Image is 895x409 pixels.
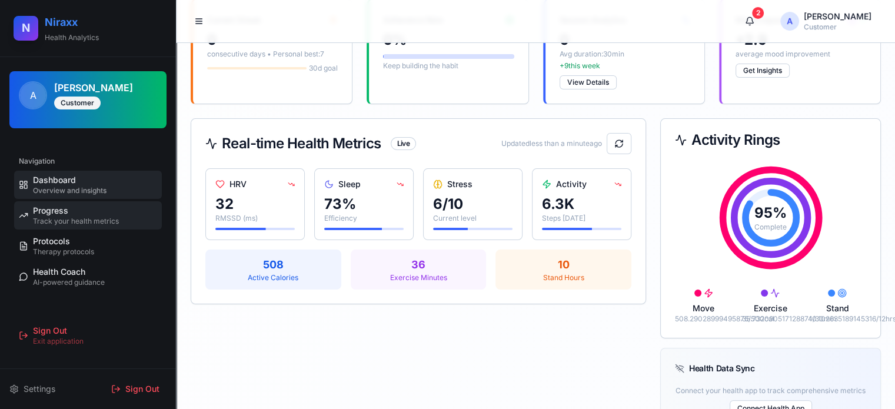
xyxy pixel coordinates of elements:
div: 6 /10 [433,195,513,214]
div: Navigation [14,152,162,171]
div: Activity Rings [675,133,866,147]
a: ProgressTrack your health metrics [14,201,162,230]
div: 73 % [324,195,404,214]
span: Overview and insights [33,186,107,195]
div: Stand [809,302,866,314]
button: 2 [738,9,761,33]
p: Keep building the habit [383,61,514,71]
div: Steps [DATE] [542,214,621,223]
span: Updated less than a minute ago [501,139,602,148]
p: Health Analytics [45,33,162,42]
div: Real-time Health Metrics [205,137,416,151]
div: Exercise Minutes [358,273,480,282]
div: Customer [804,22,871,32]
div: 10.102635189145316 / 12 hrs [809,314,866,324]
a: DashboardOverview and insights [14,171,162,199]
span: 30d goal [309,64,338,73]
a: Niraxx [45,14,162,31]
span: A [20,82,46,108]
div: 10 [503,257,624,273]
span: Stress [447,178,473,190]
span: HRV [229,178,247,190]
span: Exit application [33,337,84,346]
button: A[PERSON_NAME]Customer [771,9,881,33]
div: 508.29028999495875 / 500 cal [675,314,733,324]
div: Efficiency [324,214,404,223]
div: 6.3 K [542,195,621,214]
a: N [14,16,38,40]
button: Sign OutExit application [14,321,162,350]
p: Connect your health app to track comprehensive metrics [675,386,866,395]
div: 2 [752,7,764,19]
span: A [780,12,799,31]
p: + 9 this week [560,61,690,71]
div: 95 % [754,204,787,222]
div: Stand Hours [503,273,624,282]
a: Health CoachAI-powered guidance [14,262,162,291]
div: 36 [358,257,480,273]
span: Track your health metrics [33,217,119,226]
span: Settings [24,383,55,395]
span: Protocols [33,235,70,247]
button: Sign Out [104,378,167,400]
div: 35.732090517128874 / 30 min [742,314,800,324]
a: ProtocolsTherapy protocols [14,232,162,260]
div: Live [391,137,417,150]
span: AI-powered guidance [33,278,105,287]
div: Current level [433,214,513,223]
div: Active Calories [212,273,334,282]
div: Health Data Sync [675,363,866,374]
span: Sign Out [33,325,67,337]
span: N [22,19,31,36]
span: Sign Out [125,383,159,395]
span: Dashboard [33,174,76,186]
div: Exercise [742,302,800,314]
div: Move [675,302,733,314]
h3: [PERSON_NAME] [54,81,157,95]
div: Complete [754,222,787,232]
div: RMSSD (ms) [215,214,295,223]
span: Therapy protocols [33,247,94,257]
div: Customer [54,97,101,109]
span: Sleep [338,178,361,190]
p: Avg duration: 30 min [560,49,690,59]
div: [PERSON_NAME] [804,11,871,22]
span: Progress [33,205,68,217]
button: Get Insights [736,64,790,78]
span: Health Coach [33,266,85,278]
p: average mood improvement [736,49,866,59]
div: 32 [215,195,295,214]
span: Activity [556,178,587,190]
p: consecutive days • Personal best: 7 [207,49,338,59]
div: 508 [212,257,334,273]
button: View Details [560,75,617,89]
